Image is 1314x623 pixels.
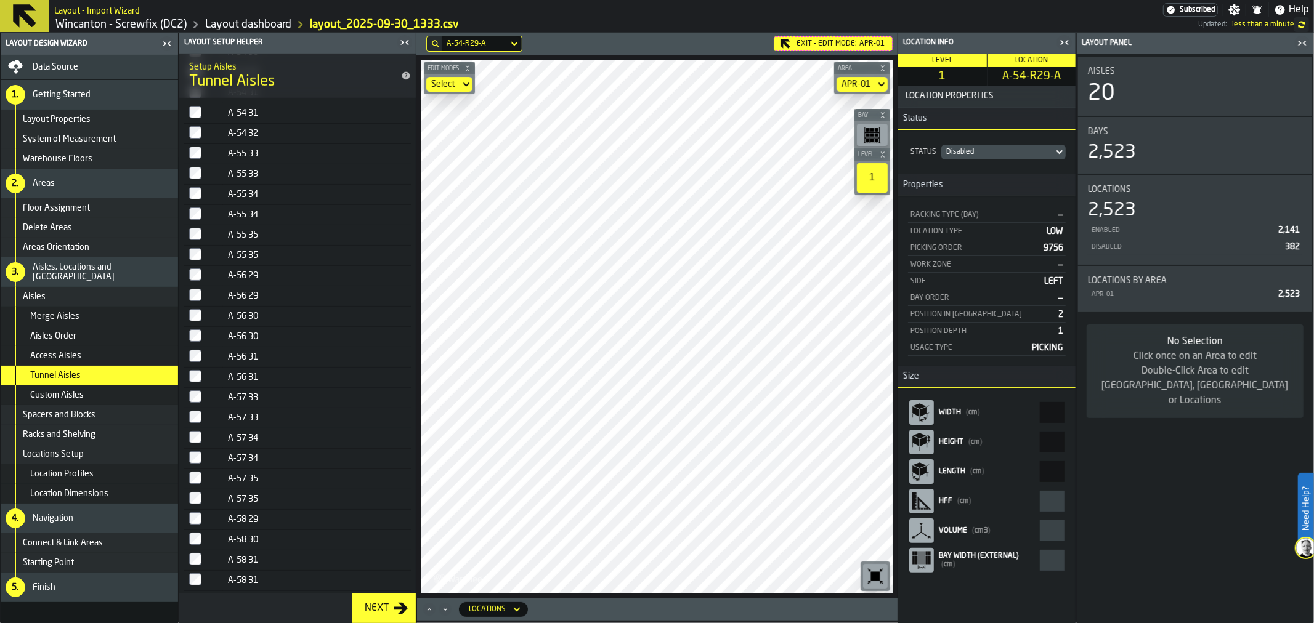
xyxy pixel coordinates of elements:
[228,251,405,260] div: A-55 35
[189,512,201,525] input: InputCheckbox-label-react-aria4829144793-:r2t:
[908,289,1066,306] div: StatList-item-Bay Order
[1077,54,1313,315] section: card-LayoutDashboardCard
[1278,290,1300,299] span: 2,523
[184,265,411,286] tr: APR-01-A-56-LEFT-29
[1,198,178,218] li: menu Floor Assignment
[189,309,201,321] input: InputCheckbox-label-react-aria4829144793-:r2j:
[184,143,411,164] tr: APR-01-A-55-LEFT-33
[228,433,405,443] div: A-57 34
[857,163,888,193] div: 1
[228,190,405,199] div: A-55 34
[189,207,201,220] input: InputCheckbox-label-react-aria4829144793-:r2e:
[179,33,416,54] header: Layout Setup Helper
[228,169,405,179] div: A-55 33
[228,210,405,220] div: A-55 34
[184,347,411,367] tr: APR-01-A-56-LEFT-31
[1,110,178,129] li: menu Layout Properties
[442,36,521,51] div: DropdownMenuValue-A-54-R29-A
[990,70,1074,83] span: A-54-R29-A
[1,326,178,346] li: menu Aisles Order
[1,129,178,149] li: menu System of Measurement
[908,339,1066,356] div: StatList-item-Usage Type
[184,367,411,387] tr: APR-01-A-56-RIGHT-31
[189,147,218,159] label: InputCheckbox-label-react-aria4829144793-:r2b:
[1,238,178,257] li: menu Areas Orientation
[908,427,1066,457] label: react-aria4829144793-:r6a:
[908,273,1066,289] div: StatList-item-Side
[1,287,178,307] li: menu Aisles
[228,352,405,362] div: A-56 31
[854,121,890,148] div: button-toolbar-undefined
[1097,349,1294,408] div: Click once on an Area to edit Double-Click Area to edit [GEOGRAPHIC_DATA], [GEOGRAPHIC_DATA] or L...
[189,329,218,342] label: InputCheckbox-label-react-aria4829144793-:r2k:
[908,239,1066,256] div: StatList-item-Picking Order
[966,409,980,416] span: cm
[898,86,1076,108] button: button-
[189,451,218,464] label: InputCheckbox-label-react-aria4829144793-:r2q:
[1246,4,1268,16] label: button-toggle-Notifications
[184,286,411,306] tr: APR-01-A-56-RIGHT-29
[438,603,453,616] button: Minimize
[189,72,275,92] span: Tunnel Aisles
[184,509,411,529] tr: APR-01-A-58-RIGHT-29
[1088,185,1131,195] span: Locations
[1198,20,1227,29] span: Updated:
[854,109,890,121] button: button-
[1088,127,1108,137] span: Bays
[939,468,965,475] span: Length
[941,561,955,568] span: cm
[1299,474,1313,543] label: Need Help?
[1058,294,1063,302] span: —
[228,413,405,423] div: A-57 33
[910,211,1053,219] div: Racking Type (Bay)
[939,409,961,416] span: Width
[189,411,201,423] input: InputCheckbox-label-react-aria4829144793-:r2o:
[228,129,405,139] div: A-54 32
[1088,276,1167,286] span: Locations by Area
[1,169,178,198] li: menu Areas
[1,484,178,504] li: menu Location Dimensions
[424,566,493,591] a: logo-header
[901,91,1073,101] span: Location Properties
[1180,6,1215,14] span: Subscribed
[184,326,411,347] tr: APR-01-A-56-RIGHT-30
[1088,66,1302,76] div: Title
[30,331,76,341] span: Aisles Order
[1,346,178,366] li: menu Access Aisles
[1,553,178,573] li: menu Starting Point
[1294,17,1309,32] label: button-toggle-undefined
[179,54,416,98] div: title-Tunnel Aisles
[966,409,968,416] span: (
[1015,57,1048,64] span: Location
[939,497,952,505] span: HFF
[835,65,877,72] span: Area
[939,527,967,534] span: Volume
[1,366,178,385] li: menu Tunnel Aisles
[189,228,201,240] input: InputCheckbox-label-react-aria4829144793-:r2f:
[908,486,1066,516] label: react-aria4829144793-:r6e:
[1078,175,1312,265] div: stat-Locations
[1088,185,1302,195] div: Title
[184,529,411,550] tr: APR-01-A-58-RIGHT-30
[1088,66,1115,76] span: Aisles
[33,90,91,100] span: Getting Started
[184,489,411,509] tr: APR-01-A-57-RIGHT-35
[1088,81,1115,106] div: 20
[859,39,885,48] span: APR-01
[982,468,984,475] span: )
[898,174,1076,196] h3: title-section-Properties
[184,164,411,184] tr: APR-01-A-55-RIGHT-33
[189,573,218,585] label: InputCheckbox-label-react-aria4829144793-:r30:
[898,108,1076,130] h3: title-section-Status
[1088,199,1136,222] div: 2,523
[1,80,178,110] li: menu Getting Started
[30,311,79,321] span: Merge Aisles
[33,179,55,188] span: Areas
[360,601,394,616] div: Next
[861,561,890,591] div: button-toolbar-undefined
[184,306,411,326] tr: APR-01-A-56-LEFT-30
[469,605,506,614] div: DropdownMenuValue-locations
[184,184,411,204] tr: APR-01-A-55-LEFT-34
[1040,461,1065,482] input: react-aria4829144793-:r6c: react-aria4829144793-:r6c:
[1088,276,1302,286] div: Title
